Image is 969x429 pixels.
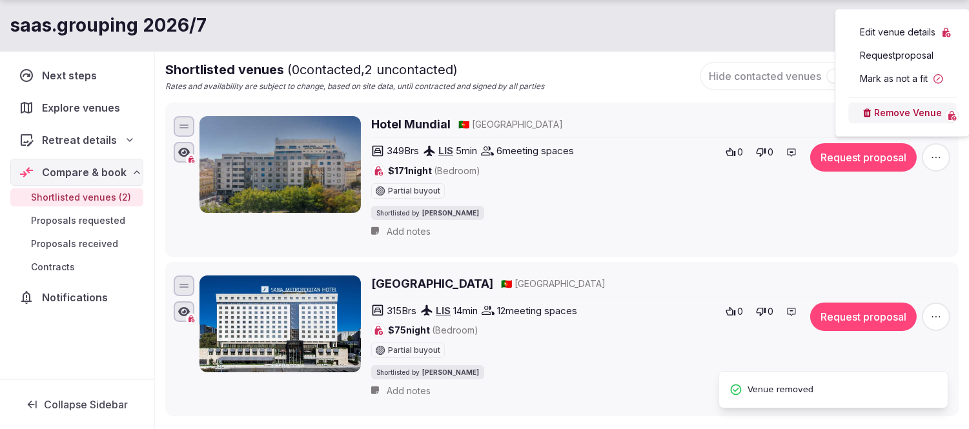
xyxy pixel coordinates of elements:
[722,303,747,321] button: 0
[722,143,747,161] button: 0
[371,275,493,292] a: [GEOGRAPHIC_DATA]
[848,103,956,123] button: Remove Venue
[737,146,743,159] span: 0
[199,116,361,213] img: Hotel Mundial
[42,132,117,148] span: Retreat details
[456,144,477,157] span: 5 min
[387,304,416,317] span: 315 Brs
[165,62,458,77] span: Shortlisted venues
[10,258,143,276] a: Contracts
[10,188,143,206] a: Shortlisted venues (2)
[165,81,544,92] p: Rates and availability are subject to change, based on site data, until contracted and signed by ...
[501,278,512,289] span: 🇵🇹
[10,390,143,419] button: Collapse Sidebar
[768,305,773,318] span: 0
[371,116,451,132] a: Hotel Mundial
[31,214,125,227] span: Proposals requested
[42,290,113,305] span: Notifications
[42,68,102,83] span: Next steps
[42,165,127,180] span: Compare & book
[458,119,469,130] span: 🇵🇹
[515,277,606,290] span: [GEOGRAPHIC_DATA]
[44,398,128,411] span: Collapse Sidebar
[501,277,512,290] button: 🇵🇹
[10,13,207,38] h1: saas.grouping 2026/7
[458,118,469,131] button: 🇵🇹
[387,225,431,238] span: Add notes
[497,304,577,317] span: 12 meeting spaces
[737,305,743,318] span: 0
[388,187,440,195] span: Partial buyout
[10,94,143,121] a: Explore venues
[709,70,821,83] span: Hide contacted venues
[10,62,143,89] a: Next steps
[287,62,458,77] span: ( 0 contacted, 2 uncontacted)
[438,145,453,157] a: LIS
[810,303,917,331] button: Request proposal
[752,303,777,321] button: 0
[810,143,917,172] button: Request proposal
[10,212,143,230] a: Proposals requested
[432,324,478,335] span: (Bedroom)
[42,100,125,115] span: Explore venues
[422,368,479,377] span: [PERSON_NAME]
[434,165,480,176] span: (Bedroom)
[31,191,131,204] span: Shortlisted venues (2)
[31,237,118,250] span: Proposals received
[387,384,431,397] span: Add notes
[752,143,777,161] button: 0
[31,261,75,274] span: Contracts
[387,144,419,157] span: 349 Brs
[371,206,484,220] div: Shortlisted by
[496,144,574,157] span: 6 meeting spaces
[436,304,451,317] a: LIS
[848,22,956,43] a: Edit venue details
[388,165,480,177] span: $171 night
[10,235,143,253] a: Proposals received
[388,324,478,337] span: $75 night
[422,208,479,217] span: [PERSON_NAME]
[388,346,440,354] span: Partial buyout
[453,304,478,317] span: 14 min
[748,382,813,397] span: Venue removed
[371,365,484,379] div: Shortlisted by
[768,146,773,159] span: 0
[472,118,563,131] span: [GEOGRAPHIC_DATA]
[860,49,933,62] span: Request proposal
[10,284,143,311] a: Notifications
[848,68,956,89] button: Mark as not a fit
[199,275,361,372] img: SANA Metropolitan Hotel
